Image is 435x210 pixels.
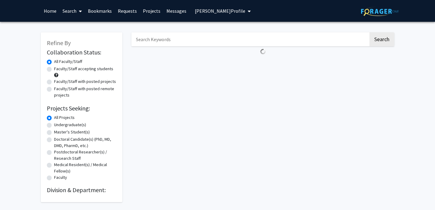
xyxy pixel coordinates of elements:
h2: Collaboration Status: [47,49,116,56]
input: Search Keywords [131,32,369,46]
iframe: Chat [409,183,430,205]
label: All Faculty/Staff [54,58,82,65]
span: [PERSON_NAME] Profile [195,8,245,14]
a: Projects [140,0,163,21]
label: Faculty/Staff accepting students [54,66,113,72]
a: Requests [115,0,140,21]
label: All Projects [54,114,75,121]
a: Messages [163,0,189,21]
label: Faculty/Staff with posted projects [54,78,116,85]
label: Faculty/Staff with posted remote projects [54,86,116,98]
h2: Projects Seeking: [47,105,116,112]
label: Postdoctoral Researcher(s) / Research Staff [54,149,116,162]
img: Loading [258,46,268,57]
label: Undergraduate(s) [54,122,86,128]
a: Home [41,0,60,21]
img: ForagerOne Logo [361,7,399,16]
button: Search [369,32,394,46]
label: Master's Student(s) [54,129,90,135]
nav: Page navigation [131,57,394,71]
h2: Division & Department: [47,186,116,194]
label: Faculty [54,174,67,181]
span: Refine By [47,39,71,47]
label: Doctoral Candidate(s) (PhD, MD, DMD, PharmD, etc.) [54,136,116,149]
label: Medical Resident(s) / Medical Fellow(s) [54,162,116,174]
a: Search [60,0,85,21]
a: Bookmarks [85,0,115,21]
